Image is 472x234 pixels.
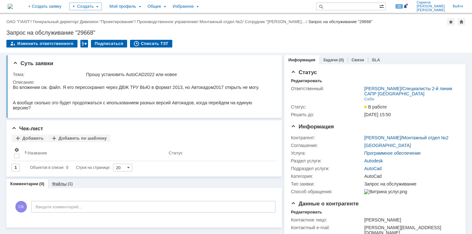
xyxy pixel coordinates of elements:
img: logo [8,4,13,9]
div: Описание: [13,80,274,85]
a: Программное обеспечение [364,151,421,156]
th: Название [22,145,166,161]
div: (0) [39,181,45,186]
div: / [364,135,448,140]
a: Дивизион "Проектирование" [80,19,134,24]
div: Статус [169,151,183,155]
div: Тип заявки: [291,181,363,186]
div: Редактировать [291,210,322,215]
span: [PERSON_NAME] [417,4,445,8]
span: Чек-лист [12,126,43,132]
div: Сделать домашней страницей [458,18,465,26]
a: Монтажный отдел №2 [402,135,448,140]
span: Информация [291,124,334,130]
a: Специалисты 2-й линии САПР [GEOGRAPHIC_DATA] [364,86,452,96]
div: / [33,19,80,24]
span: Суть заявки [13,60,53,66]
i: Строк на странице: [30,164,110,171]
span: СВ [15,201,27,212]
div: / [364,86,456,96]
a: Перейти на домашнюю страницу [8,4,13,9]
div: Запрос на обслуживание [364,181,456,186]
div: Работа с массовостью [80,40,88,48]
div: Создать [69,3,102,10]
div: Раздел услуги: [291,158,363,163]
div: / [6,19,33,24]
span: [DATE] 15:50 [364,112,391,117]
a: ОАО "ГИАП" [6,19,30,24]
a: Генеральный директор [33,19,77,24]
div: Запрос на обслуживание "29668" [308,19,373,24]
span: Расширенный поиск [379,3,386,9]
div: Соглашение: [291,143,363,148]
div: Услуга: [291,151,363,156]
a: Сотрудник "[PERSON_NAME]… [245,19,306,24]
div: Добавить в избранное [447,18,455,26]
a: Комментарии [10,181,38,186]
div: / [245,19,308,24]
th: Статус [166,145,272,161]
a: Производственное управление [137,19,197,24]
div: (0) [339,57,344,62]
span: Саранча [417,1,445,4]
a: Связи [352,57,364,62]
span: Статус [291,69,317,75]
div: Статус: [291,104,363,109]
span: [PERSON_NAME] [417,8,445,12]
div: / [80,19,137,24]
a: [GEOGRAPHIC_DATA] [364,143,411,148]
a: Файлы [52,181,67,186]
a: Монтажный отдел №2 [199,19,242,24]
div: 0 [66,164,69,171]
div: Тема: [13,72,85,77]
span: Настройки [14,147,19,152]
a: Autodesk [364,158,383,163]
a: [PERSON_NAME] [364,135,401,140]
div: / [199,19,245,24]
img: Витрина услуг.png [364,189,407,194]
div: Категория: [291,174,363,179]
div: Ответственный: [291,86,363,91]
div: Запрос на обслуживание "29668" [6,30,466,36]
div: (1) [68,181,73,186]
span: 20 [395,4,403,9]
div: Название [28,151,47,155]
div: AutoCad [364,174,456,179]
a: SLA [372,57,380,62]
div: Подраздел услуги: [291,166,363,171]
div: [PERSON_NAME] [364,217,456,222]
div: Контактное лицо: [291,217,363,222]
span: Данные о контрагенте [291,201,359,207]
a: Информация [288,57,315,62]
div: Контрагент: [291,135,363,140]
a: Задачи [323,57,338,62]
div: Контактный e-mail: [291,225,363,230]
div: Редактировать [291,78,322,83]
span: Объектов в списке: [30,165,64,170]
a: [PERSON_NAME] [364,86,401,91]
a: AutoCad [364,166,381,171]
span: В работе [364,104,387,109]
div: Себе [364,97,374,102]
div: Способ обращения: [291,189,363,194]
div: Решить до: [291,112,363,117]
div: / [137,19,200,24]
div: Прошу установить AutoCAD2022 или новее [86,72,273,77]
